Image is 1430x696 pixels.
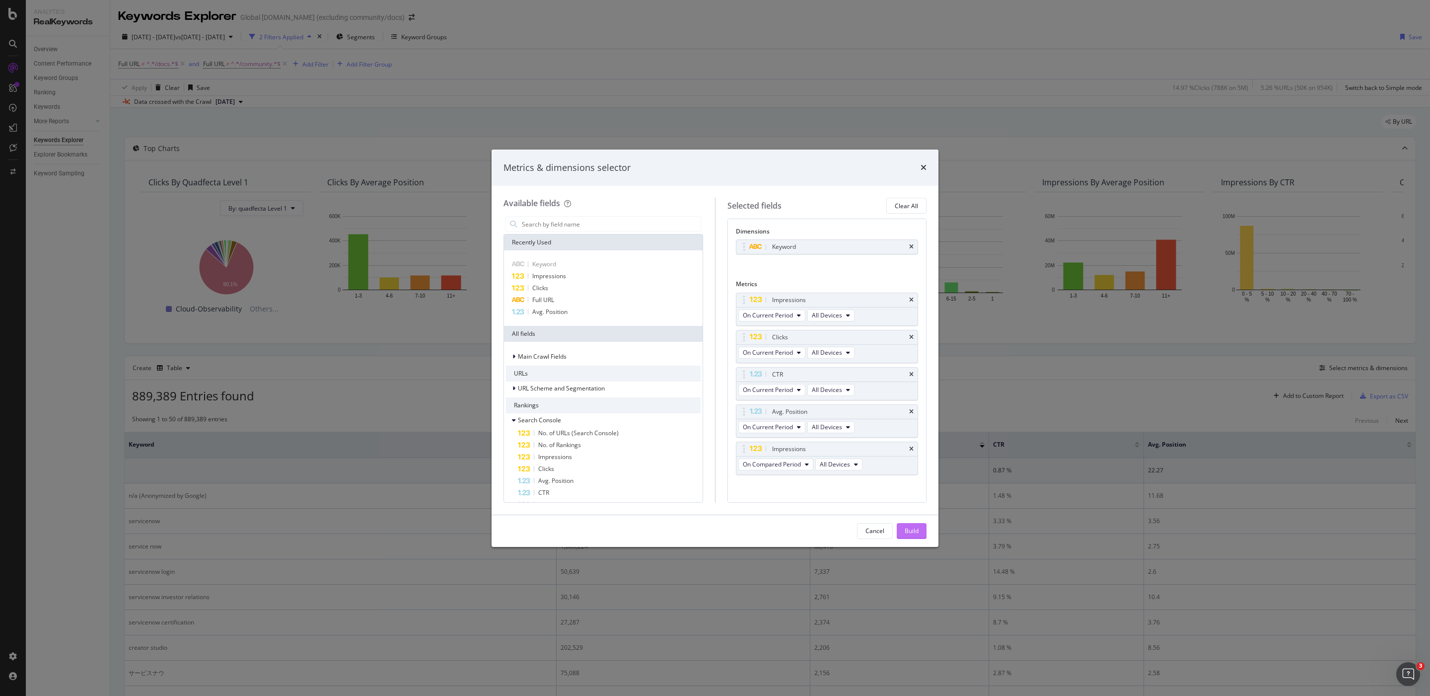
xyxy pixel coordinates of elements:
div: Impressions [772,295,806,305]
button: On Current Period [738,421,805,433]
div: times [921,161,927,174]
span: On Current Period [743,348,793,357]
span: 3 [1417,662,1425,670]
span: On Current Period [743,423,793,431]
div: ImpressionstimesOn Current PeriodAll Devices [736,293,919,326]
div: Clicks [772,332,788,342]
button: On Current Period [738,309,805,321]
div: Avg. Position [772,407,807,417]
span: Search Console [518,416,561,424]
button: All Devices [815,459,862,470]
div: Rankings [506,397,701,413]
span: Impressions [532,272,566,280]
span: All Devices [820,460,850,468]
span: Avg. Position [532,308,568,316]
div: Dimensions [736,227,919,239]
span: Full URL [532,296,554,304]
span: Impressions [538,453,572,461]
span: Clicks [532,284,548,292]
button: On Current Period [738,347,805,359]
span: No. of Rankings [538,441,581,449]
span: All Devices [812,348,842,357]
div: times [909,244,914,250]
input: Search by field name [521,217,701,232]
div: Metrics [736,280,919,292]
div: Build [905,527,919,535]
div: URLs [506,366,701,382]
button: On Compared Period [738,459,813,470]
button: Clear All [886,198,927,214]
span: No. of URLs (Search Console) [538,429,619,437]
span: All Devices [812,311,842,319]
div: times [909,409,914,415]
div: ClickstimesOn Current PeriodAll Devices [736,330,919,363]
div: ImpressionstimesOn Compared PeriodAll Devices [736,442,919,475]
span: All Devices [812,423,842,431]
div: Selected fields [727,200,782,212]
span: URL Scheme and Segmentation [518,384,605,392]
div: Keyword [772,242,796,252]
div: Impressions [772,444,806,454]
div: times [909,372,914,378]
div: times [909,297,914,303]
button: All Devices [807,347,855,359]
div: Keywordtimes [736,239,919,254]
div: Avg. PositiontimesOn Current PeriodAll Devices [736,404,919,438]
span: Clicks [538,464,554,473]
button: All Devices [807,421,855,433]
span: All Devices [812,386,842,394]
div: Clear All [895,202,918,210]
span: On Compared Period [743,460,801,468]
div: times [909,334,914,340]
div: All fields [504,326,703,342]
span: CTR [538,488,549,497]
span: On Current Period [743,386,793,394]
div: times [909,446,914,452]
button: Cancel [857,523,893,539]
div: Recently Used [504,234,703,250]
div: CTR [772,370,783,380]
div: Metrics & dimensions selector [503,161,631,174]
button: On Current Period [738,384,805,396]
iframe: Intercom live chat [1396,662,1420,686]
div: CTRtimesOn Current PeriodAll Devices [736,367,919,400]
div: Available fields [503,198,560,209]
span: Keyword [532,260,556,268]
button: All Devices [807,309,855,321]
button: All Devices [807,384,855,396]
span: On Current Period [743,311,793,319]
div: modal [492,150,938,547]
div: Cancel [865,527,884,535]
span: Main Crawl Fields [518,352,567,361]
span: Avg. Position [538,476,573,485]
button: Build [897,523,927,539]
